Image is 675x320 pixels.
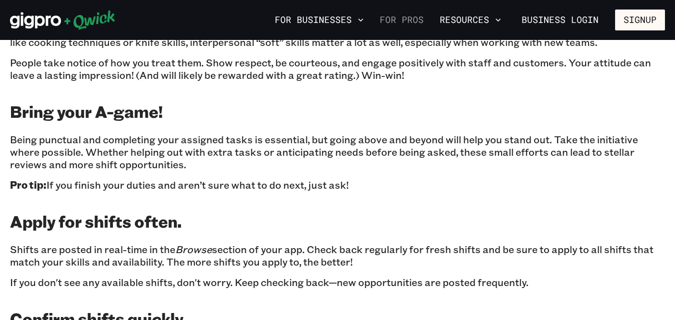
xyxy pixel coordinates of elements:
a: For Pros [376,11,428,28]
button: Signup [615,9,665,30]
p: If you don't see any available shifts, don't worry. Keep checking back—new opportunities are post... [10,276,665,289]
p: Being punctual and completing your assigned tasks is essential, but going above and beyond will h... [10,133,665,171]
b: Pro tip: [10,178,46,191]
p: Shifts are posted in real-time in the section of your app. Check back regularly for fresh shifts ... [10,243,665,268]
i: Browse [175,243,212,256]
b: Apply for shifts often. [10,211,181,232]
button: Resources [436,11,505,28]
button: For Businesses [271,11,368,28]
p: If you finish your duties and aren’t sure what to do next, just ask!‍ [10,179,665,191]
p: People take notice of how you treat them. Show respect, be courteous, and engage positively with ... [10,56,665,81]
a: Business Login [513,9,607,30]
b: Bring your A-game! [10,101,163,122]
